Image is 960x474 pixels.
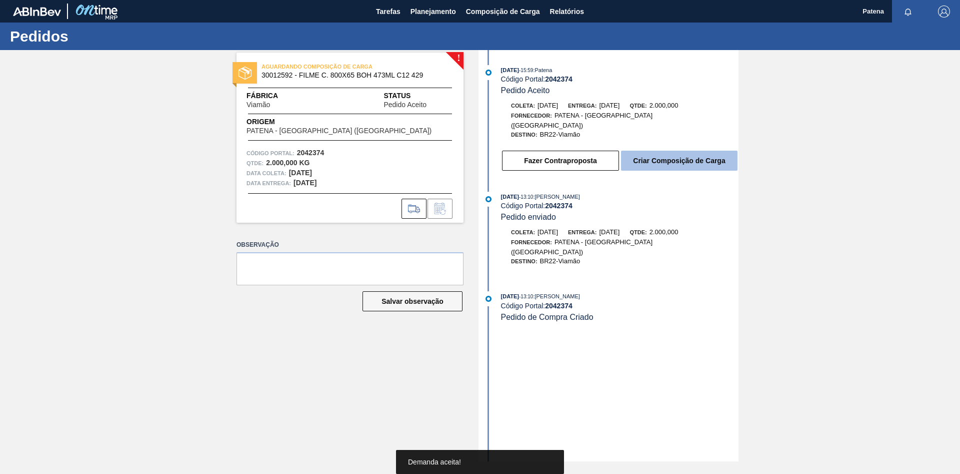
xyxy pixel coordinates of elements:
[410,6,456,18] span: Planejamento
[629,103,646,109] span: Qtde:
[501,293,519,299] span: [DATE]
[501,302,738,310] div: Código Portal:
[501,313,593,321] span: Pedido de Compra Criado
[533,293,580,299] span: : [PERSON_NAME]
[550,6,584,18] span: Relatórios
[261,62,401,72] span: AGUARDANDO COMPOSIÇÃO DE CARGA
[238,67,251,80] img: status
[537,102,558,109] span: [DATE]
[246,178,291,188] span: Data entrega:
[533,194,580,200] span: : [PERSON_NAME]
[246,127,431,135] span: PATENA - [GEOGRAPHIC_DATA] ([GEOGRAPHIC_DATA])
[246,148,294,158] span: Código Portal:
[621,151,737,171] button: Criar Composição de Carga
[362,291,462,311] button: Salvar observação
[511,229,535,235] span: Coleta:
[246,168,286,178] span: Data coleta:
[545,202,572,210] strong: 2042374
[519,68,533,73] span: - 15:59
[511,103,535,109] span: Coleta:
[511,258,537,264] span: Destino:
[511,113,552,119] span: Fornecedor:
[383,101,426,109] span: Pedido Aceito
[501,67,519,73] span: [DATE]
[293,179,316,187] strong: [DATE]
[297,149,324,157] strong: 2042374
[502,151,619,171] button: Fazer Contraproposta
[261,72,443,79] span: 30012592 - FILME C. 800X65 BOH 473ML C12 429
[519,194,533,200] span: - 13:10
[246,91,301,101] span: Fábrica
[568,229,596,235] span: Entrega:
[427,199,452,219] div: Informar alteração no pedido
[938,6,950,18] img: Logout
[545,302,572,310] strong: 2042374
[10,31,187,42] h1: Pedidos
[401,199,426,219] div: Ir para Composição de Carga
[246,158,263,168] span: Qtde :
[236,238,463,252] label: Observação
[540,131,580,138] span: BR22-Viamão
[266,159,309,167] strong: 2.000,000 KG
[501,213,556,221] span: Pedido enviado
[408,458,461,466] span: Demanda aceita!
[892,5,924,19] button: Notificações
[511,112,652,129] span: PATENA - [GEOGRAPHIC_DATA] ([GEOGRAPHIC_DATA])
[485,196,491,202] img: atual
[501,75,738,83] div: Código Portal:
[599,228,619,236] span: [DATE]
[545,75,572,83] strong: 2042374
[485,70,491,76] img: atual
[13,7,61,16] img: TNhmsLtSVTkK8tSr43FrP2fwEKptu5GPRR3wAAAABJRU5ErkJggg==
[485,296,491,302] img: atual
[376,6,400,18] span: Tarefas
[246,117,453,127] span: Origem
[511,239,552,245] span: Fornecedor:
[246,101,270,109] span: Viamão
[537,228,558,236] span: [DATE]
[501,86,550,95] span: Pedido Aceito
[533,67,552,73] span: : Patena
[540,257,580,265] span: BR22-Viamão
[466,6,540,18] span: Composição de Carga
[511,238,652,256] span: PATENA - [GEOGRAPHIC_DATA] ([GEOGRAPHIC_DATA])
[511,132,537,138] span: Destino:
[289,169,312,177] strong: [DATE]
[649,102,678,109] span: 2.000,000
[649,228,678,236] span: 2.000,000
[599,102,619,109] span: [DATE]
[519,294,533,299] span: - 13:10
[501,202,738,210] div: Código Portal:
[383,91,453,101] span: Status
[501,194,519,200] span: [DATE]
[568,103,596,109] span: Entrega:
[629,229,646,235] span: Qtde:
